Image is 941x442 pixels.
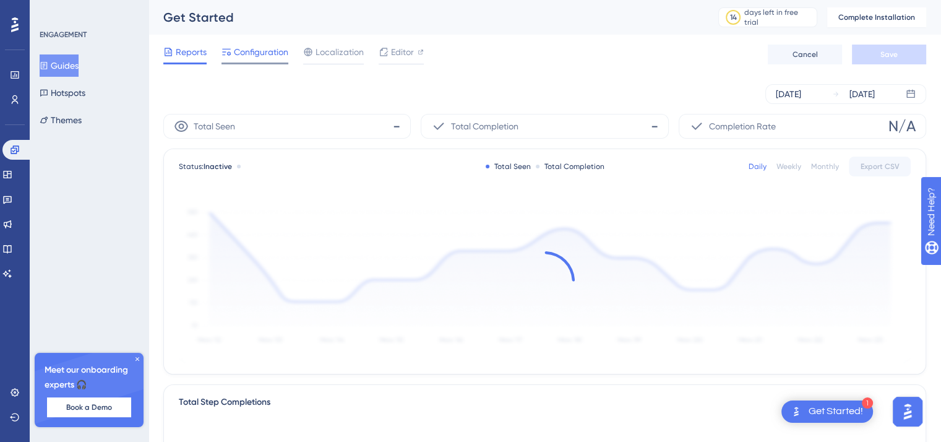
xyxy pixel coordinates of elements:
[849,87,875,102] div: [DATE]
[849,157,911,176] button: Export CSV
[194,119,235,134] span: Total Seen
[47,397,131,417] button: Book a Demo
[316,45,364,59] span: Localization
[536,162,604,171] div: Total Completion
[179,395,270,410] div: Total Step Completions
[40,54,79,77] button: Guides
[163,9,687,26] div: Get Started
[889,393,926,430] iframe: UserGuiding AI Assistant Launcher
[852,45,926,64] button: Save
[451,119,518,134] span: Total Completion
[391,45,414,59] span: Editor
[45,363,134,392] span: Meet our onboarding experts 🎧
[861,162,900,171] span: Export CSV
[776,162,801,171] div: Weekly
[827,7,926,27] button: Complete Installation
[29,3,77,18] span: Need Help?
[40,82,85,104] button: Hotspots
[862,397,873,409] div: 1
[176,45,207,59] span: Reports
[809,405,863,418] div: Get Started!
[40,30,87,40] div: ENGAGEMENT
[880,50,898,59] span: Save
[776,87,801,102] div: [DATE]
[179,162,232,171] span: Status:
[888,116,916,136] span: N/A
[749,162,767,171] div: Daily
[40,109,82,131] button: Themes
[793,50,818,59] span: Cancel
[651,116,658,136] span: -
[781,401,873,423] div: Open Get Started! checklist, remaining modules: 1
[709,119,776,134] span: Completion Rate
[730,12,737,22] div: 14
[789,404,804,419] img: launcher-image-alternative-text
[234,45,288,59] span: Configuration
[66,402,112,412] span: Book a Demo
[838,12,915,22] span: Complete Installation
[811,162,839,171] div: Monthly
[486,162,531,171] div: Total Seen
[768,45,842,64] button: Cancel
[393,116,400,136] span: -
[204,162,232,171] span: Inactive
[744,7,813,27] div: days left in free trial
